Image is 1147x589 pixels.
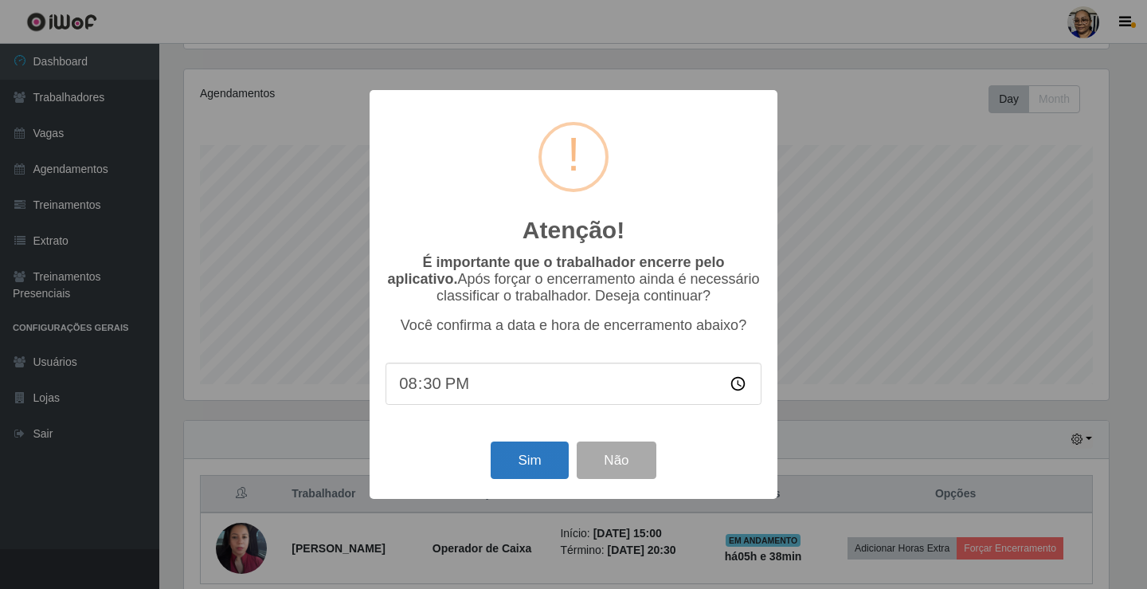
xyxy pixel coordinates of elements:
[386,254,761,304] p: Após forçar o encerramento ainda é necessário classificar o trabalhador. Deseja continuar?
[491,442,568,479] button: Sim
[577,442,656,479] button: Não
[523,216,624,245] h2: Atenção!
[387,254,724,287] b: É importante que o trabalhador encerre pelo aplicativo.
[386,317,761,334] p: Você confirma a data e hora de encerramento abaixo?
